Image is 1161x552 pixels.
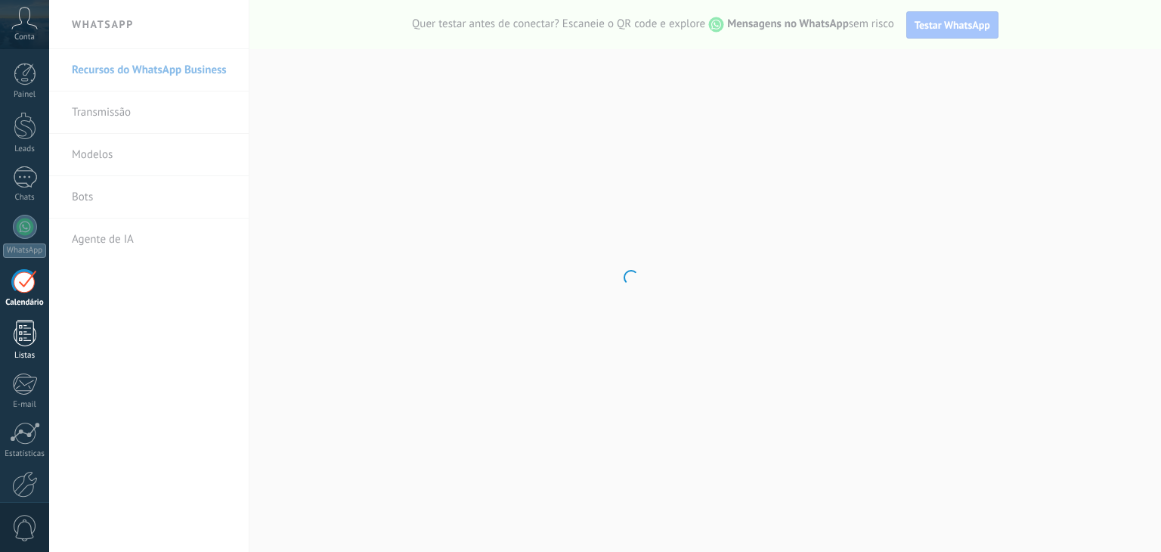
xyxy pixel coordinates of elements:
[14,33,35,42] span: Conta
[3,193,47,203] div: Chats
[3,351,47,361] div: Listas
[3,298,47,308] div: Calendário
[3,144,47,154] div: Leads
[3,90,47,100] div: Painel
[3,400,47,410] div: E-mail
[3,449,47,459] div: Estatísticas
[3,243,46,258] div: WhatsApp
